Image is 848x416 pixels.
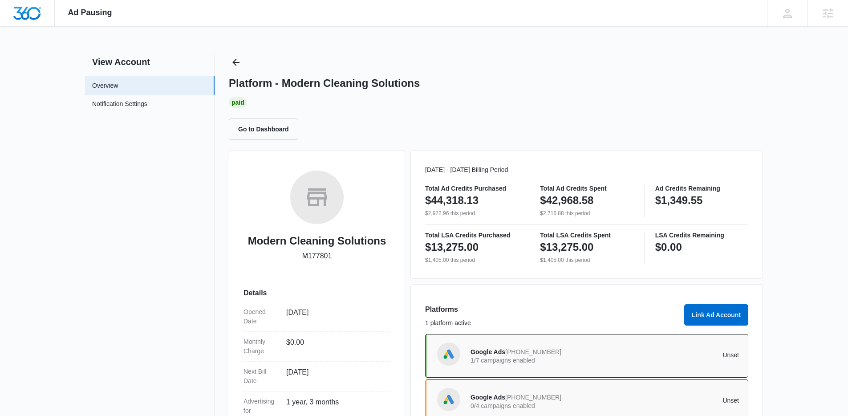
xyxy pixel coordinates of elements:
p: $44,318.13 [425,193,479,208]
a: Notification Settings [92,99,147,111]
button: Back [229,55,243,69]
p: 1/7 campaigns enabled [471,357,605,363]
span: [PHONE_NUMBER] [505,348,561,355]
div: Next Bill Date[DATE] [243,362,390,392]
a: Google AdsGoogle Ads[PHONE_NUMBER]1/7 campaigns enabledUnset [425,334,748,378]
p: LSA Credits Remaining [655,232,748,238]
h1: Platform - Modern Cleaning Solutions [229,77,420,90]
dt: Next Bill Date [243,367,279,386]
a: Go to Dashboard [229,125,304,133]
dt: Opened Date [243,307,279,326]
p: Unset [605,397,739,404]
button: Go to Dashboard [229,118,298,140]
h2: View Account [85,55,215,69]
h3: Platforms [425,304,679,315]
dt: Advertising for [243,397,279,416]
p: $1,349.55 [655,193,703,208]
p: 0/4 campaigns enabled [471,403,605,409]
p: Total Ad Credits Purchased [425,185,518,192]
h2: Modern Cleaning Solutions [248,233,386,249]
p: $2,922.96 this period [425,209,518,217]
h3: Details [243,288,390,298]
div: Monthly Charge$0.00 [243,332,390,362]
img: Google Ads [442,347,455,361]
p: Total LSA Credits Purchased [425,232,518,238]
p: Ad Credits Remaining [655,185,748,192]
dd: 1 year, 3 months [286,397,383,416]
p: [DATE] - [DATE] Billing Period [425,165,748,175]
span: [PHONE_NUMBER] [505,394,561,401]
p: $1,405.00 this period [540,256,633,264]
p: 1 platform active [425,318,679,328]
div: Opened Date[DATE] [243,302,390,332]
p: $0.00 [655,240,682,254]
div: Paid [229,97,247,108]
p: Unset [605,352,739,358]
p: $13,275.00 [425,240,479,254]
p: $13,275.00 [540,240,593,254]
span: Google Ads [471,348,505,355]
p: $42,968.58 [540,193,593,208]
p: Total Ad Credits Spent [540,185,633,192]
a: Overview [92,81,118,90]
span: Ad Pausing [68,8,112,17]
p: Total LSA Credits Spent [540,232,633,238]
p: M177801 [302,251,332,261]
img: Google Ads [442,393,455,406]
dt: Monthly Charge [243,337,279,356]
span: Google Ads [471,394,505,401]
button: Link Ad Account [684,304,748,326]
dd: $0.00 [286,337,383,356]
p: $1,405.00 this period [425,256,518,264]
dd: [DATE] [286,307,383,326]
p: $2,716.88 this period [540,209,633,217]
dd: [DATE] [286,367,383,386]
